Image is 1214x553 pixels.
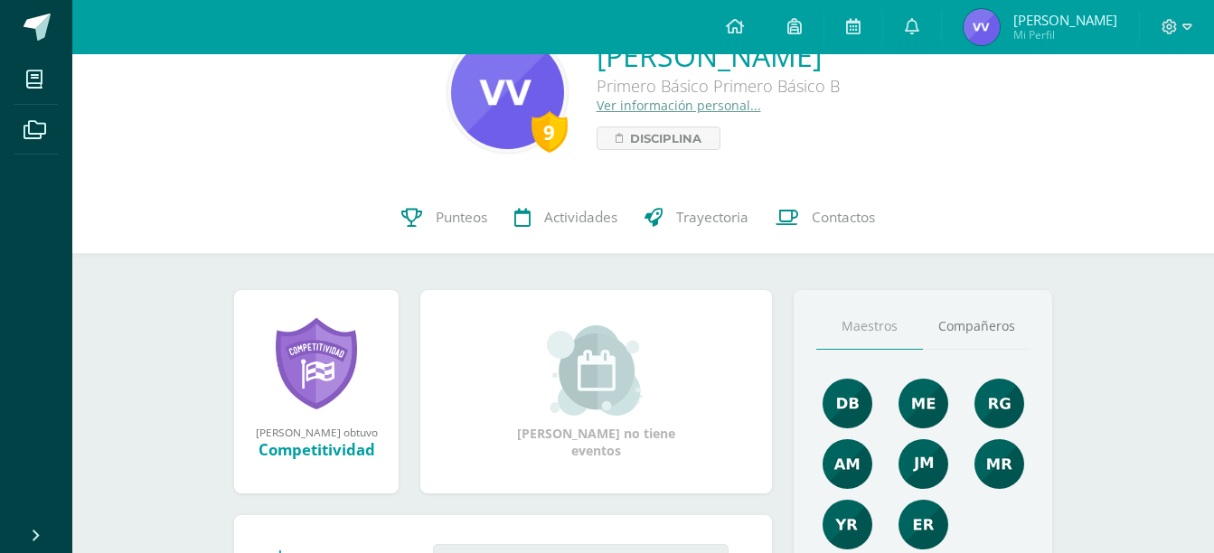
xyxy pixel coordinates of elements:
[823,439,872,489] img: b7c5ef9c2366ee6e8e33a2b1ce8f818e.png
[676,208,748,227] span: Trayectoria
[547,325,645,416] img: event_small.png
[388,182,501,254] a: Punteos
[597,36,840,75] a: [PERSON_NAME]
[899,379,948,428] img: 65453557fab290cae8854fbf14c7a1d7.png
[1013,11,1117,29] span: [PERSON_NAME]
[252,425,381,439] div: [PERSON_NAME] obtuvo
[899,500,948,549] img: 6ee8f939e44d4507d8a11da0a8fde545.png
[974,439,1024,489] img: de7dd2f323d4d3ceecd6bfa9930379e0.png
[923,304,1030,350] a: Compañeros
[630,127,701,149] span: Disciplina
[974,379,1024,428] img: c8ce501b50aba4663d5e9c1ec6345694.png
[1013,27,1117,42] span: Mi Perfil
[631,182,762,254] a: Trayectoria
[506,325,687,459] div: [PERSON_NAME] no tiene eventos
[762,182,889,254] a: Contactos
[816,304,923,350] a: Maestros
[964,9,1000,45] img: 033aba296bfd0068b0f675ebeb2f7a23.png
[823,500,872,549] img: a8d6c63c82814f34eb5d371db32433ce.png
[823,379,872,428] img: 92e8b7530cfa383477e969a429d96048.png
[597,127,720,150] a: Disciplina
[597,97,761,114] a: Ver información personal...
[532,111,568,153] div: 9
[436,208,487,227] span: Punteos
[899,439,948,489] img: d63573055912b670afbd603c8ed2a4ef.png
[597,75,840,97] div: Primero Básico Primero Básico B
[501,182,631,254] a: Actividades
[451,36,564,149] img: 1d1922ed23ff8244d91431b42b6d2152.png
[252,439,381,460] div: Competitividad
[812,208,875,227] span: Contactos
[544,208,617,227] span: Actividades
